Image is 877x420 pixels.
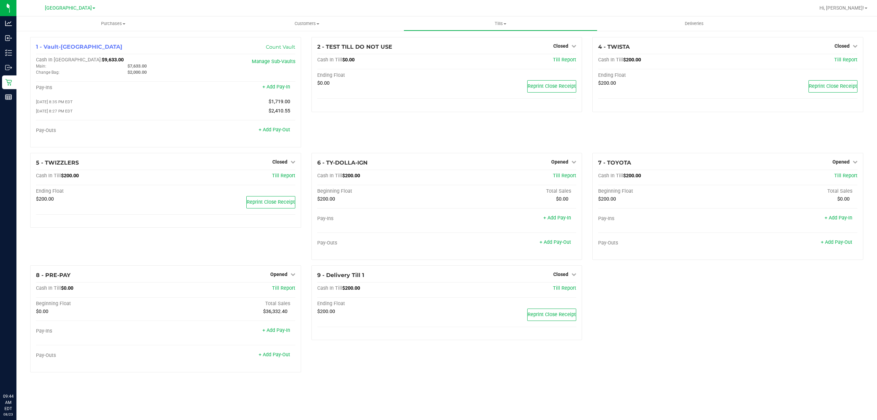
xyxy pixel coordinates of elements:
span: Closed [272,159,287,165]
a: Till Report [553,285,576,291]
inline-svg: Analytics [5,20,12,27]
div: Pay-Outs [36,128,165,134]
span: $0.00 [837,196,850,202]
p: 08/23 [3,412,13,417]
span: 6 - TY-DOLLA-IGN [317,159,368,166]
span: Cash In Till [317,57,342,63]
span: $200.00 [61,173,79,179]
span: Till Report [834,57,857,63]
span: $200.00 [36,196,54,202]
span: 8 - PRE-PAY [36,272,71,278]
span: $200.00 [623,173,641,179]
button: Reprint Close Receipt [246,196,295,208]
div: Ending Float [598,72,728,79]
inline-svg: Inbound [5,35,12,41]
div: Total Sales [728,188,857,194]
span: Reprint Close Receipt [528,83,576,89]
div: Total Sales [165,301,295,307]
iframe: Resource center unread badge [20,364,28,372]
span: Cash In Till [36,173,61,179]
span: Closed [553,272,568,277]
span: Opened [551,159,568,165]
span: 4 - TWISTA [598,44,630,50]
inline-svg: Reports [5,94,12,100]
span: Cash In Till [598,57,623,63]
span: Cash In Till [598,173,623,179]
div: Pay-Outs [317,240,447,246]
span: Cash In [GEOGRAPHIC_DATA]: [36,57,102,63]
span: $0.00 [317,80,330,86]
span: Cash In Till [317,173,342,179]
a: Customers [210,16,404,31]
span: [DATE] 8:27 PM EDT [36,109,73,113]
a: + Add Pay-In [825,215,852,221]
span: Hi, [PERSON_NAME]! [819,5,864,11]
iframe: Resource center [7,365,27,386]
span: $200.00 [317,309,335,314]
span: Reprint Close Receipt [247,199,295,205]
span: $200.00 [598,80,616,86]
div: Total Sales [447,188,576,194]
button: Reprint Close Receipt [527,309,576,321]
inline-svg: Inventory [5,49,12,56]
span: [DATE] 8:35 PM EDT [36,99,73,104]
a: + Add Pay-In [262,84,290,90]
a: Till Report [272,173,295,179]
div: Pay-Ins [36,85,165,91]
div: Pay-Ins [36,328,165,334]
a: Tills [404,16,597,31]
a: Purchases [16,16,210,31]
span: Customers [210,21,403,27]
div: Pay-Outs [598,240,728,246]
span: [GEOGRAPHIC_DATA] [45,5,92,11]
button: Reprint Close Receipt [808,80,857,93]
div: Beginning Float [36,301,165,307]
div: Beginning Float [317,188,447,194]
span: Reprint Close Receipt [809,83,857,89]
span: $0.00 [61,285,73,291]
span: Cash In Till [317,285,342,291]
a: Till Report [272,285,295,291]
span: Tills [404,21,597,27]
button: Reprint Close Receipt [527,80,576,93]
div: Ending Float [317,72,447,79]
a: Deliveries [597,16,791,31]
inline-svg: Outbound [5,64,12,71]
a: Till Report [553,57,576,63]
span: 9 - Delivery Till 1 [317,272,364,278]
span: $200.00 [598,196,616,202]
a: + Add Pay-In [543,215,571,221]
div: Ending Float [317,301,447,307]
span: Deliveries [676,21,713,27]
span: $200.00 [317,196,335,202]
span: Closed [835,43,850,49]
a: Count Vault [266,44,295,50]
div: Ending Float [36,188,165,194]
span: 2 - TEST TILL DO NOT USE [317,44,392,50]
span: Opened [270,272,287,277]
a: + Add Pay-Out [259,127,290,133]
div: Pay-Ins [317,216,447,222]
span: $200.00 [623,57,641,63]
span: $200.00 [342,285,360,291]
span: 5 - TWIZZLERS [36,159,79,166]
a: + Add Pay-In [262,327,290,333]
span: Reprint Close Receipt [528,312,576,317]
span: Closed [553,43,568,49]
span: Purchases [16,21,210,27]
div: Pay-Ins [598,216,728,222]
span: $0.00 [556,196,568,202]
span: $1,719.00 [269,99,290,105]
span: Main: [36,64,46,69]
a: + Add Pay-Out [259,352,290,358]
span: $200.00 [342,173,360,179]
inline-svg: Retail [5,79,12,86]
span: $0.00 [342,57,355,63]
a: Till Report [553,173,576,179]
a: Till Report [834,173,857,179]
